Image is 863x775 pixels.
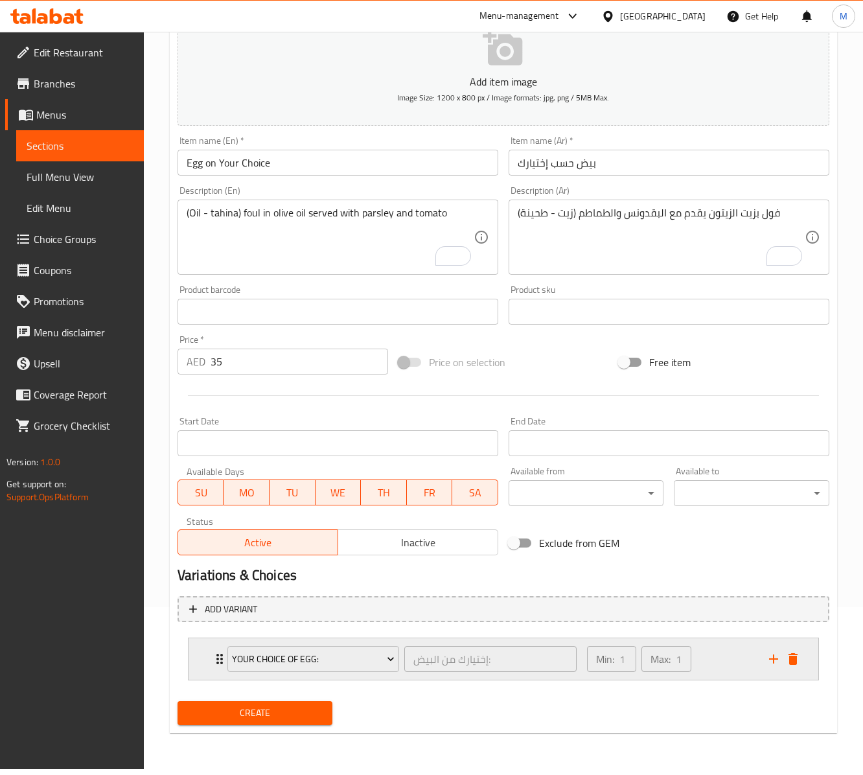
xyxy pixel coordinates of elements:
[187,354,205,369] p: AED
[321,483,356,502] span: WE
[189,638,818,680] div: Expand
[518,207,805,268] textarea: To enrich screen reader interactions, please activate Accessibility in Grammarly extension settings
[34,231,133,247] span: Choice Groups
[407,480,453,505] button: FR
[34,294,133,309] span: Promotions
[674,480,829,506] div: ​
[178,480,224,505] button: SU
[211,349,388,375] input: Please enter price
[840,9,847,23] span: M
[178,529,338,555] button: Active
[187,207,474,268] textarea: To enrich screen reader interactions, please activate Accessibility in Grammarly extension settings
[178,632,829,686] li: Expand
[5,255,144,286] a: Coupons
[27,200,133,216] span: Edit Menu
[34,325,133,340] span: Menu disclaimer
[34,45,133,60] span: Edit Restaurant
[34,76,133,91] span: Branches
[5,379,144,410] a: Coverage Report
[5,348,144,379] a: Upsell
[412,483,448,502] span: FR
[232,651,395,667] span: Your Choice of Egg:
[34,262,133,278] span: Coupons
[275,483,310,502] span: TU
[620,9,706,23] div: [GEOGRAPHIC_DATA]
[764,649,783,669] button: add
[188,705,322,721] span: Create
[178,566,829,585] h2: Variations & Choices
[5,286,144,317] a: Promotions
[343,533,493,552] span: Inactive
[338,529,498,555] button: Inactive
[479,8,559,24] div: Menu-management
[5,410,144,441] a: Grocery Checklist
[596,651,614,667] p: Min:
[36,107,133,122] span: Menus
[34,387,133,402] span: Coverage Report
[316,480,362,505] button: WE
[229,483,264,502] span: MO
[6,489,89,505] a: Support.OpsPlatform
[5,99,144,130] a: Menus
[178,701,332,725] button: Create
[198,74,809,89] p: Add item image
[457,483,493,502] span: SA
[270,480,316,505] button: TU
[183,533,333,552] span: Active
[178,299,498,325] input: Please enter product barcode
[6,476,66,492] span: Get support on:
[178,150,498,176] input: Enter name En
[361,480,407,505] button: TH
[16,130,144,161] a: Sections
[205,601,257,618] span: Add variant
[783,649,803,669] button: delete
[16,161,144,192] a: Full Menu View
[509,480,663,506] div: ​
[509,299,829,325] input: Please enter product sku
[5,37,144,68] a: Edit Restaurant
[5,317,144,348] a: Menu disclaimer
[539,535,619,551] span: Exclude from GEM
[27,138,133,154] span: Sections
[34,418,133,434] span: Grocery Checklist
[5,224,144,255] a: Choice Groups
[178,7,829,126] button: Add item imageImage Size: 1200 x 800 px / Image formats: jpg, png / 5MB Max.
[40,454,60,470] span: 1.0.0
[6,454,38,470] span: Version:
[509,150,829,176] input: Enter name Ar
[650,651,671,667] p: Max:
[178,596,829,623] button: Add variant
[452,480,498,505] button: SA
[366,483,402,502] span: TH
[227,646,399,672] button: Your Choice of Egg:
[5,68,144,99] a: Branches
[27,169,133,185] span: Full Menu View
[16,192,144,224] a: Edit Menu
[224,480,270,505] button: MO
[649,354,691,370] span: Free item
[429,354,505,370] span: Price on selection
[397,90,609,105] span: Image Size: 1200 x 800 px / Image formats: jpg, png / 5MB Max.
[183,483,218,502] span: SU
[34,356,133,371] span: Upsell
